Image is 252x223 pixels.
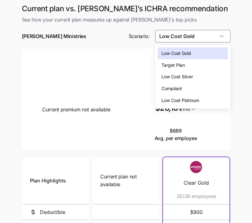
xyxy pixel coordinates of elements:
span: $26,161 [155,104,181,112]
span: Low Cost Gold [161,50,191,57]
img: Carrier [184,161,209,173]
span: Clear Gold [184,179,209,187]
span: $689 [155,127,197,143]
span: Current plan not available [100,173,152,188]
h1: Current plan vs. [PERSON_NAME]’s ICHRA recommendation [22,4,230,13]
span: Plan Highlights [30,177,66,185]
span: Low Cost Platinum [161,97,199,104]
span: $900 [170,205,222,220]
span: Current premium not available [42,106,111,114]
span: Low Cost Silver [161,73,193,80]
span: Deductible [40,208,65,216]
span: Scenario: [129,32,150,40]
span: Avg. per employee [155,134,197,142]
span: Compliant [161,85,182,92]
span: Target Plan [161,62,185,69]
span: [PERSON_NAME] Ministries [22,32,86,40]
span: /mo [181,106,190,111]
span: See how your current plan measures up against [PERSON_NAME]'s top picks [22,16,230,24]
span: 35/36 employees [176,192,216,200]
